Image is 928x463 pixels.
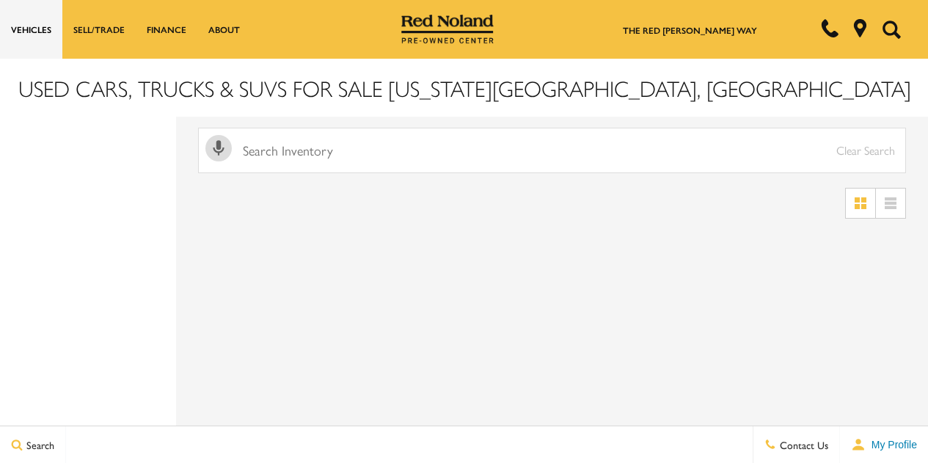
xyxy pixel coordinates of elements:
[877,1,906,58] button: Open the search field
[623,23,757,37] a: The Red [PERSON_NAME] Way
[198,128,906,173] input: Search Inventory
[401,20,494,34] a: Red Noland Pre-Owned
[840,426,928,463] button: Open user profile menu
[401,15,494,44] img: Red Noland Pre-Owned
[776,437,828,452] span: Contact Us
[23,437,54,452] span: Search
[866,439,917,451] span: My Profile
[205,135,232,161] svg: Click to toggle on voice search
